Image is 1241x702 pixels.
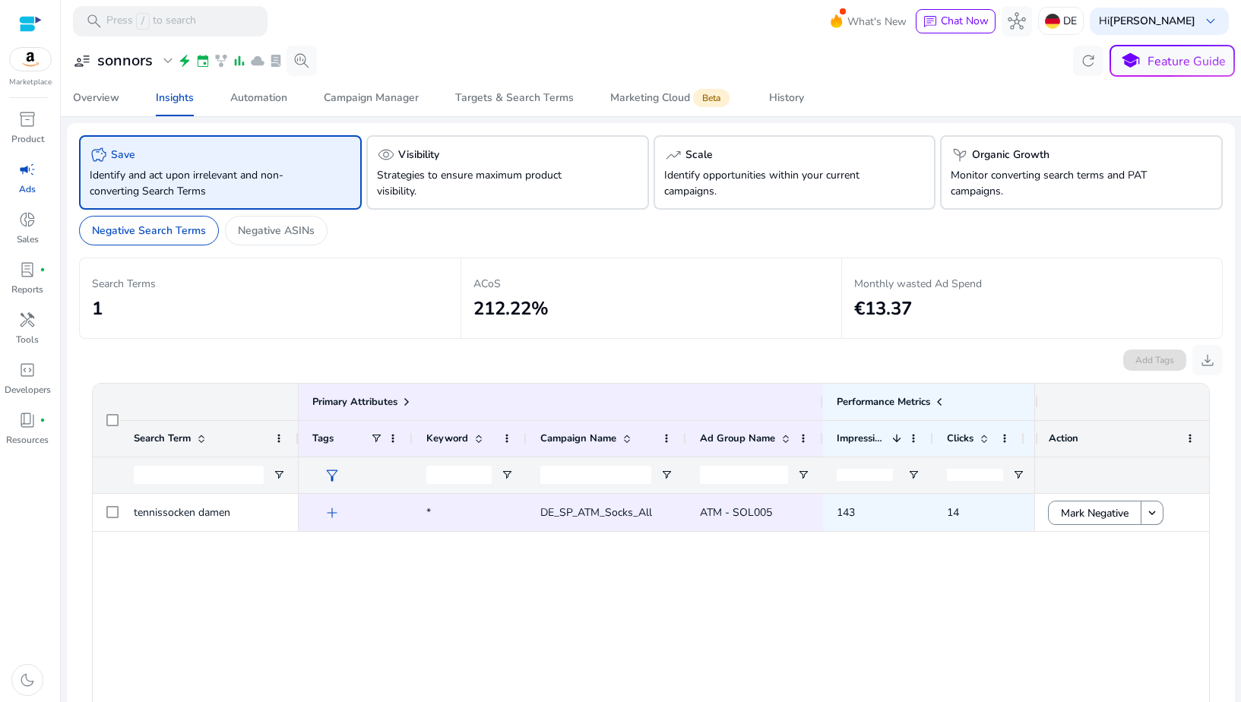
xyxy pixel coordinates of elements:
h2: 1 [92,298,448,320]
span: expand_more [159,52,177,70]
h5: Save [111,149,135,162]
button: search_insights [287,46,317,76]
h5: Scale [685,149,713,162]
span: Ad Group Name [700,432,775,445]
p: Resources [6,433,49,447]
span: Chat Now [941,14,989,28]
p: Marketplace [9,77,52,88]
p: Reports [11,283,43,296]
p: Negative Search Terms [92,223,206,239]
p: Feature Guide [1148,52,1226,71]
span: chat [923,14,938,30]
span: Action [1049,432,1078,445]
span: search_insights [293,52,311,70]
span: add [323,504,341,522]
span: bar_chart [232,53,247,68]
span: psychiatry [951,146,969,164]
span: keyboard_arrow_down [1201,12,1220,30]
p: 143 [837,497,920,528]
span: family_history [214,53,229,68]
span: tennissocken damen [134,505,230,520]
p: Search Terms [92,276,448,292]
p: Negative ASINs [238,223,315,239]
span: handyman [18,311,36,329]
span: ATM - SOL005 [700,505,772,520]
span: Performance Metrics [837,395,930,409]
span: user_attributes [73,52,91,70]
span: Beta [693,89,730,107]
span: visibility [377,146,395,164]
h3: sonnors [97,52,153,70]
span: / [136,13,150,30]
div: History [769,93,804,103]
span: school [1119,50,1141,72]
button: Mark Negative [1048,501,1141,525]
span: book_4 [18,411,36,429]
span: donut_small [18,210,36,229]
p: Ads [19,182,36,196]
b: [PERSON_NAME] [1110,14,1195,28]
span: event [195,53,211,68]
span: trending_up [664,146,682,164]
span: inventory_2 [18,110,36,128]
span: download [1198,351,1217,369]
span: Impressions [837,432,886,445]
p: Sales [17,232,39,246]
h2: 212.22% [473,298,830,320]
h5: Visibility [398,149,439,162]
span: lab_profile [268,53,283,68]
div: Campaign Manager [324,93,419,103]
input: Campaign Name Filter Input [540,466,651,484]
span: search [85,12,103,30]
h2: €13.37 [854,298,1210,320]
span: fiber_manual_record [40,267,46,273]
span: DE_SP_ATM_Socks_All [540,505,652,520]
span: lab_profile [18,261,36,279]
button: download [1192,345,1223,375]
span: campaign [18,160,36,179]
button: Open Filter Menu [273,469,285,481]
button: chatChat Now [916,9,996,33]
button: refresh [1073,46,1103,76]
span: Mark Negative [1061,498,1129,529]
button: Open Filter Menu [660,469,673,481]
span: 14 [947,505,959,520]
button: Open Filter Menu [907,469,920,481]
span: dark_mode [18,671,36,689]
p: Identify and act upon irrelevant and non-converting Search Terms [90,167,307,199]
span: refresh [1079,52,1097,70]
span: Primary Attributes [312,395,397,409]
span: fiber_manual_record [40,417,46,423]
span: Search Term [134,432,191,445]
p: DE [1063,8,1077,34]
p: Identify opportunities within your current campaigns. [664,167,882,199]
span: Clicks [947,432,973,445]
div: Automation [230,93,287,103]
button: Open Filter Menu [501,469,513,481]
input: Keyword Filter Input [426,466,492,484]
img: de.svg [1045,14,1060,29]
button: schoolFeature Guide [1110,45,1235,77]
span: Keyword [426,432,468,445]
span: Campaign Name [540,432,616,445]
span: filter_alt [323,466,341,485]
div: Overview [73,93,119,103]
p: Hi [1099,16,1195,27]
div: Marketing Cloud [610,92,733,104]
p: Monthly wasted Ad Spend [854,276,1210,292]
p: Product [11,132,44,146]
p: Strategies to ensure maximum product visibility. [377,167,594,199]
span: Tags [312,432,334,445]
input: Ad Group Name Filter Input [700,466,788,484]
span: savings [90,146,108,164]
img: amazon.svg [10,48,51,71]
p: Press to search [106,13,196,30]
div: Insights [156,93,194,103]
p: Monitor converting search terms and PAT campaigns. [951,167,1168,199]
button: Open Filter Menu [797,469,809,481]
span: code_blocks [18,361,36,379]
p: ACoS [473,276,830,292]
div: Targets & Search Terms [455,93,574,103]
p: Tools [16,333,39,346]
span: cloud [250,53,265,68]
